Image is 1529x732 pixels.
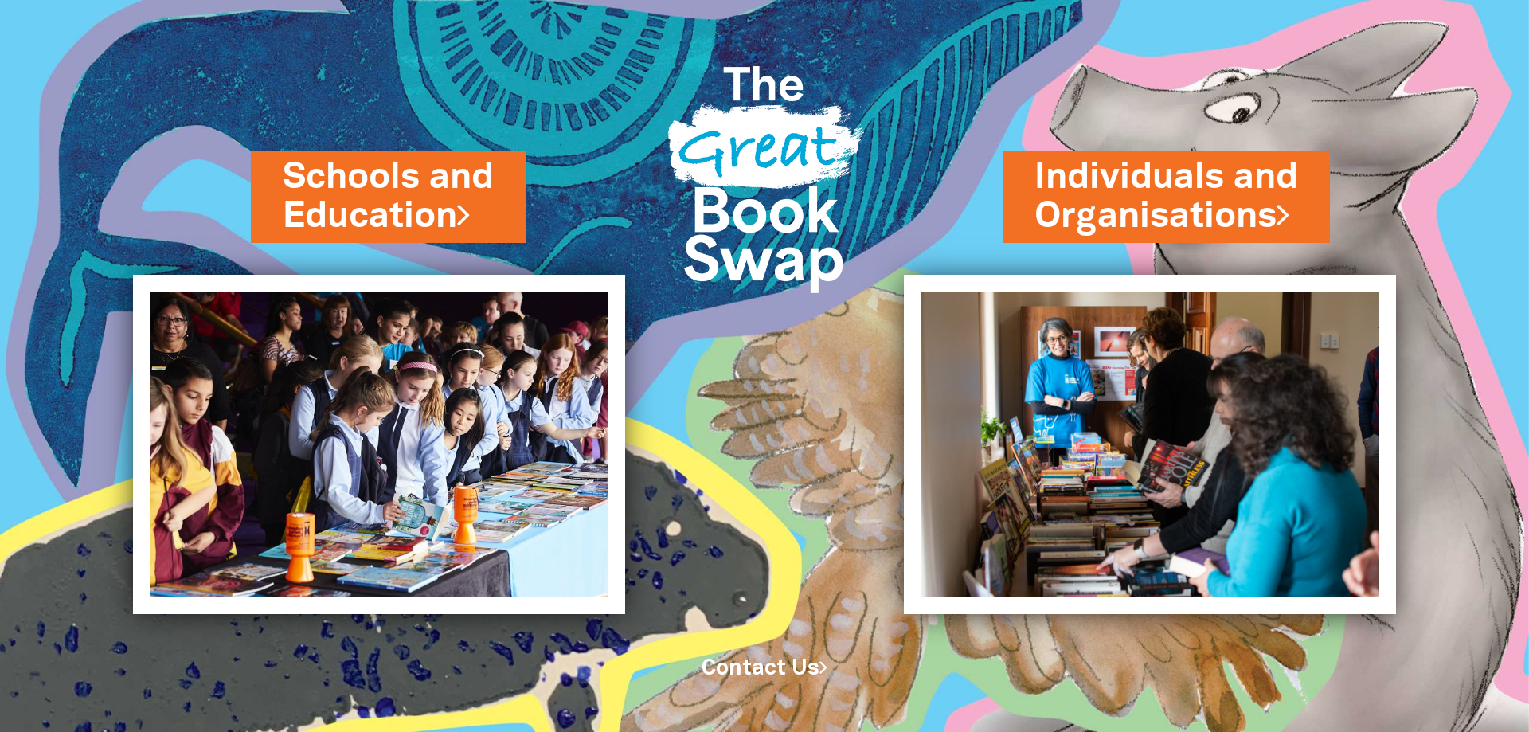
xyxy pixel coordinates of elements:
a: Contact Us [702,659,827,679]
img: Schools and Education [133,275,625,614]
a: Individuals andOrganisations [1034,152,1298,241]
img: Individuals and Organisations [904,275,1396,614]
img: Great Bookswap logo [649,19,880,326]
a: Schools andEducation [283,152,494,241]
